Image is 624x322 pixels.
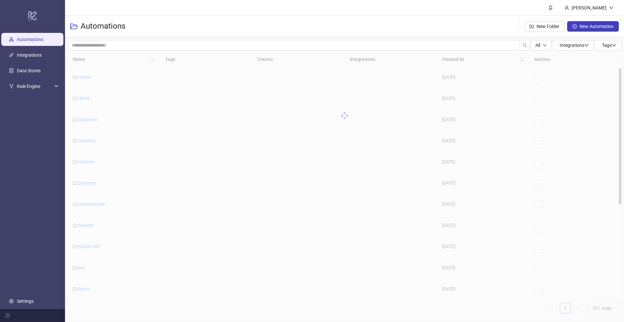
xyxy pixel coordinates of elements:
span: Integrations [560,43,589,48]
span: bell [548,5,553,10]
span: down [612,43,616,48]
span: search [523,43,527,48]
button: New Automation [567,21,619,32]
span: New Automation [579,24,614,29]
a: Integrations [17,52,42,58]
span: down [543,43,547,47]
h3: Automations [81,21,125,32]
button: Integrationsdown [552,40,594,50]
span: folder-open [70,22,78,30]
button: Tagsdown [594,40,621,50]
span: Rule Engine [17,80,53,93]
button: New Folder [524,21,565,32]
span: menu-fold [5,313,10,318]
span: Tags [602,43,616,48]
div: [PERSON_NAME] [569,4,609,11]
a: Automations [17,37,43,42]
span: folder-add [529,24,534,29]
span: user [565,6,569,10]
span: down [609,6,614,10]
a: Settings [17,299,33,304]
button: Alldown [530,40,552,50]
span: All [535,43,540,48]
a: Data Stores [17,68,41,73]
span: fork [9,84,14,89]
span: New Folder [537,24,559,29]
span: plus-circle [572,24,577,29]
span: down [584,43,589,48]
